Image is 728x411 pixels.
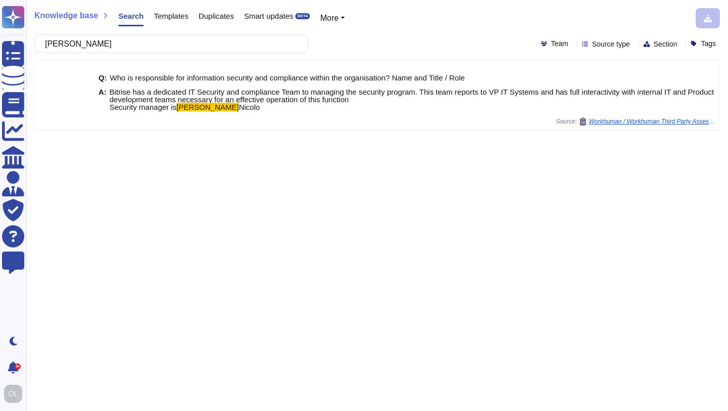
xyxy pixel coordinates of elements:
span: Section [654,40,677,48]
input: Search a question or template... [40,35,298,53]
span: Nicolo [239,103,260,111]
span: Templates [154,12,188,20]
span: Bitrise has a dedicated IT Security and compliance Team to managing the security program. This te... [110,88,714,111]
span: Tags [701,40,716,47]
span: Duplicates [199,12,234,20]
button: user [2,383,29,405]
mark: [PERSON_NAME] [176,103,239,111]
b: Q: [99,74,107,81]
span: Workhuman / Workhuman Third Party Assessment Template V4 services (2) (1) [589,118,715,125]
img: user [4,385,22,403]
b: A: [99,88,107,111]
span: Smart updates [244,12,294,20]
div: BETA [295,13,310,19]
span: More [320,14,338,22]
button: More [320,12,345,24]
span: Search [118,12,144,20]
div: 9+ [15,363,21,369]
span: Knowledge base [34,12,98,20]
span: Source type [592,40,630,48]
span: Team [551,40,568,47]
span: Source: [556,117,715,126]
span: Who is responsible for information security and compliance within the organisation? Name and Titl... [110,73,465,82]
